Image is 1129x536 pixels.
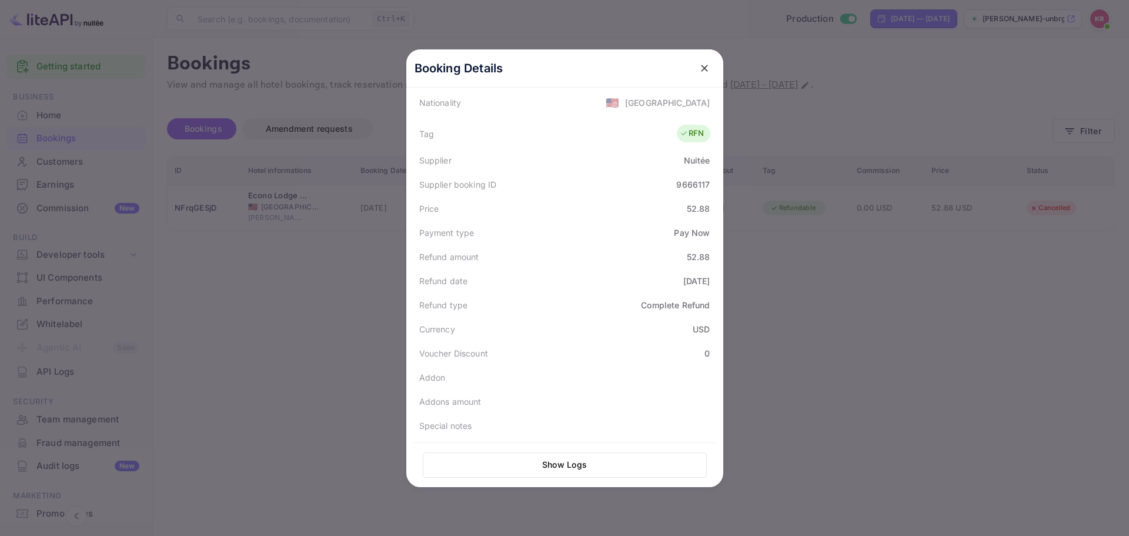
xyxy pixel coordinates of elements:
[694,58,715,79] button: close
[419,420,472,432] div: Special notes
[687,202,710,215] div: 52.88
[419,347,488,359] div: Voucher Discount
[419,227,475,239] div: Payment type
[704,347,710,359] div: 0
[606,92,619,113] span: United States
[419,251,479,263] div: Refund amount
[693,323,710,335] div: USD
[641,299,710,311] div: Complete Refund
[419,275,468,287] div: Refund date
[419,154,452,167] div: Supplier
[674,227,710,239] div: Pay Now
[419,96,462,109] div: Nationality
[419,128,434,140] div: Tag
[419,371,446,384] div: Addon
[423,452,707,478] button: Show Logs
[419,178,497,191] div: Supplier booking ID
[676,178,710,191] div: 9666117
[625,96,710,109] div: [GEOGRAPHIC_DATA]
[419,323,455,335] div: Currency
[419,395,482,408] div: Addons amount
[419,299,468,311] div: Refund type
[683,275,710,287] div: [DATE]
[687,251,710,263] div: 52.88
[684,154,710,167] div: Nuitée
[419,202,439,215] div: Price
[680,128,704,139] div: RFN
[415,59,503,77] p: Booking Details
